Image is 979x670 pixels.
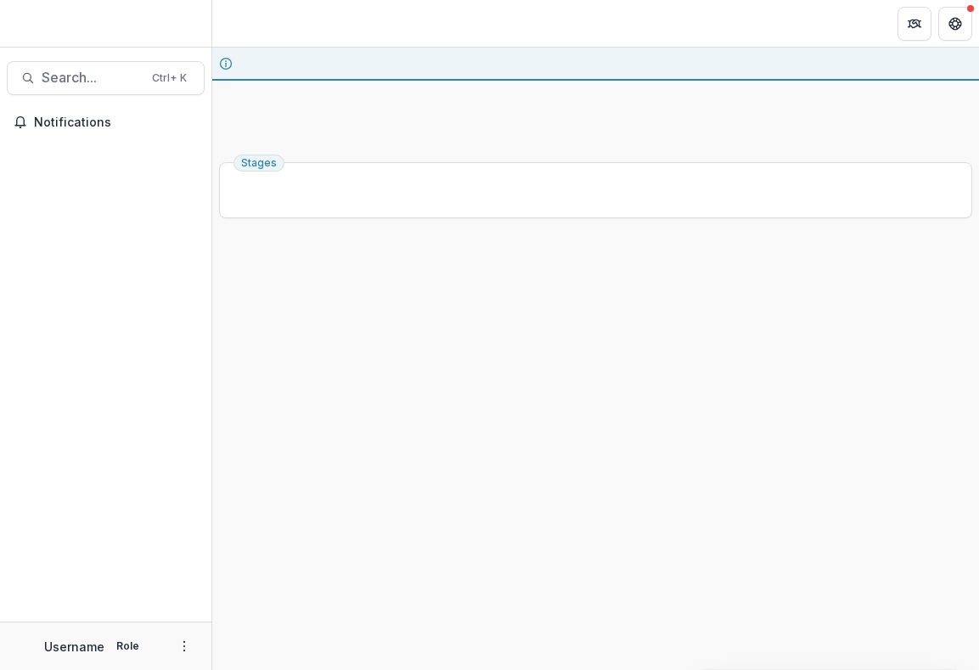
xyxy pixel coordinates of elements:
button: Search... [7,61,205,95]
button: More [174,636,194,656]
p: Username [44,638,104,656]
button: Notifications [7,109,205,136]
span: Search... [42,70,142,86]
span: Notifications [34,115,198,130]
button: Partners [897,7,931,41]
span: Stages [241,157,277,169]
button: Get Help [938,7,972,41]
div: Ctrl + K [149,69,190,87]
p: Role [111,639,144,654]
